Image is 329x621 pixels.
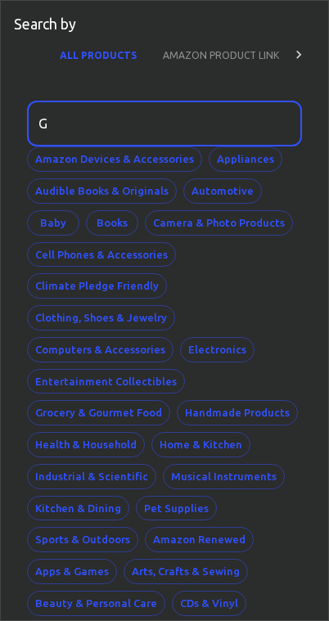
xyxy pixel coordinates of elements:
[180,337,255,362] button: Electronics
[145,527,254,552] button: Amazon Renewed
[86,210,138,236] button: Books
[183,178,262,204] button: Automotive
[172,591,246,616] button: CDs & Vinyl
[27,400,170,425] button: Grocery & Gourmet Food
[27,432,145,457] button: Health & Household
[14,14,76,35] p: Search by
[27,273,167,299] button: Climate Pledge Friendly
[209,146,282,172] button: Appliances
[136,496,217,521] button: Pet Supplies
[27,146,202,172] button: Amazon Devices & Accessories
[27,496,129,521] button: Kitchen & Dining
[27,369,185,394] button: Entertainment Collectibles
[47,35,150,74] button: ALL PRODUCTS
[27,101,291,146] input: Search by category or product name
[177,400,298,425] button: Handmade Products
[27,527,138,552] button: Sports & Outdoors
[124,559,248,584] button: Arts, Crafts & Sewing
[150,35,292,74] button: AMAZON PRODUCT LINK
[151,432,250,457] button: Home & Kitchen
[27,464,156,489] button: Industrial & Scientific
[27,591,165,616] button: Beauty & Personal Care
[27,337,174,362] button: Computers & Accessories
[145,210,293,236] button: Camera & Photo Products
[27,242,176,268] button: Cell Phones & Accessories
[163,464,285,489] button: Musical Instruments
[27,305,175,331] button: Clothing, Shoes & Jewelry
[27,178,177,204] button: Audible Books & Originals
[27,210,79,236] button: Baby
[27,559,117,584] button: Apps & Games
